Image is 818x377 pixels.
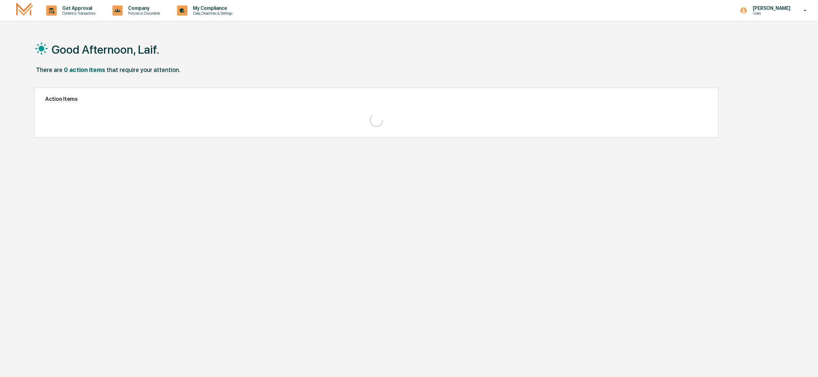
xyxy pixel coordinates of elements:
img: logo [16,2,33,18]
p: Data, Deadlines & Settings [188,11,236,16]
p: Users [747,11,794,16]
div: There are [36,66,63,73]
div: that require your attention. [107,66,180,73]
p: [PERSON_NAME] [747,5,794,11]
h2: Action Items [45,96,708,102]
div: 0 action items [64,66,105,73]
h1: Good Afternoon, Laif. [52,43,159,56]
p: Content & Transactions [57,11,99,16]
p: Company [123,5,163,11]
p: Policies & Documents [123,11,163,16]
p: My Compliance [188,5,236,11]
p: Get Approval [57,5,99,11]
